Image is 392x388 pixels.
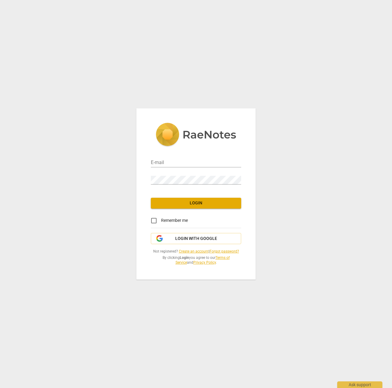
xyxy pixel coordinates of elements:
button: Login with Google [151,233,241,244]
div: Ask support [337,381,382,388]
a: Terms of Service [176,256,230,265]
a: Forgot password? [210,249,239,253]
button: Login [151,198,241,209]
img: 5ac2273c67554f335776073100b6d88f.svg [156,123,236,147]
span: By clicking you agree to our and . [151,255,241,265]
span: Login with Google [175,236,217,242]
span: Login [156,200,236,206]
span: Not registered? | [151,249,241,254]
span: Remember me [161,217,188,224]
a: Create an account [179,249,209,253]
a: Privacy Policy [193,260,216,265]
b: Login [180,256,189,260]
